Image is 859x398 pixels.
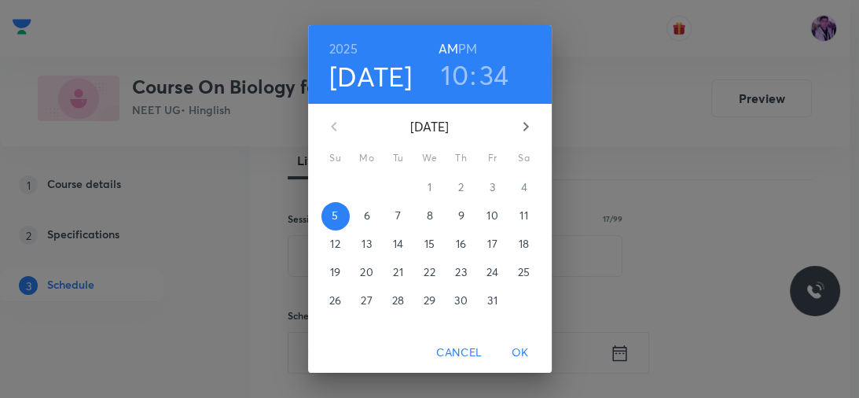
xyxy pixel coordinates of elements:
span: Tu [384,150,413,166]
p: 9 [457,208,464,223]
button: 26 [321,287,350,315]
span: OK [501,343,539,363]
p: 31 [487,293,497,308]
button: 20 [353,259,381,287]
p: 27 [361,293,372,308]
p: 14 [393,236,403,252]
button: 28 [384,287,413,315]
p: 18 [519,236,529,252]
p: 25 [518,264,530,280]
button: 17 [479,230,507,259]
p: 10 [486,208,497,223]
button: PM [458,38,477,60]
span: Cancel [436,343,482,363]
p: 24 [486,264,498,280]
button: AM [439,38,458,60]
button: 30 [447,287,475,315]
span: Su [321,150,350,166]
button: 7 [384,202,413,230]
button: 21 [384,259,413,287]
p: 26 [329,293,341,308]
p: [DATE] [353,117,507,136]
p: 16 [456,236,466,252]
p: 21 [393,264,402,280]
button: Cancel [430,338,488,367]
p: 13 [362,236,371,252]
button: 10 [479,202,507,230]
span: We [416,150,444,166]
p: 15 [424,236,435,252]
p: 20 [360,264,373,280]
p: 22 [424,264,435,280]
button: 5 [321,202,350,230]
span: Sa [510,150,538,166]
span: Mo [353,150,381,166]
p: 11 [519,208,527,223]
span: Fr [479,150,507,166]
button: 18 [510,230,538,259]
p: 8 [426,208,432,223]
button: 27 [353,287,381,315]
button: 6 [353,202,381,230]
button: 24 [479,259,507,287]
p: 17 [487,236,497,252]
button: 22 [416,259,444,287]
button: 23 [447,259,475,287]
p: 7 [395,208,401,223]
button: 19 [321,259,350,287]
button: 9 [447,202,475,230]
p: 30 [454,293,467,308]
button: 16 [447,230,475,259]
button: 31 [479,287,507,315]
p: 19 [330,264,340,280]
p: 6 [363,208,369,223]
button: 2025 [329,38,358,60]
button: 14 [384,230,413,259]
button: 15 [416,230,444,259]
p: 5 [332,208,338,223]
button: 10 [441,58,468,91]
button: 8 [416,202,444,230]
button: 25 [510,259,538,287]
button: 12 [321,230,350,259]
h3: : [470,58,476,91]
button: OK [495,338,545,367]
button: 13 [353,230,381,259]
p: 28 [392,293,404,308]
button: 11 [510,202,538,230]
p: 12 [330,236,340,252]
span: Th [447,150,475,166]
button: 29 [416,287,444,315]
button: 34 [479,58,509,91]
button: [DATE] [329,60,413,93]
p: 23 [455,264,466,280]
p: 29 [424,293,435,308]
